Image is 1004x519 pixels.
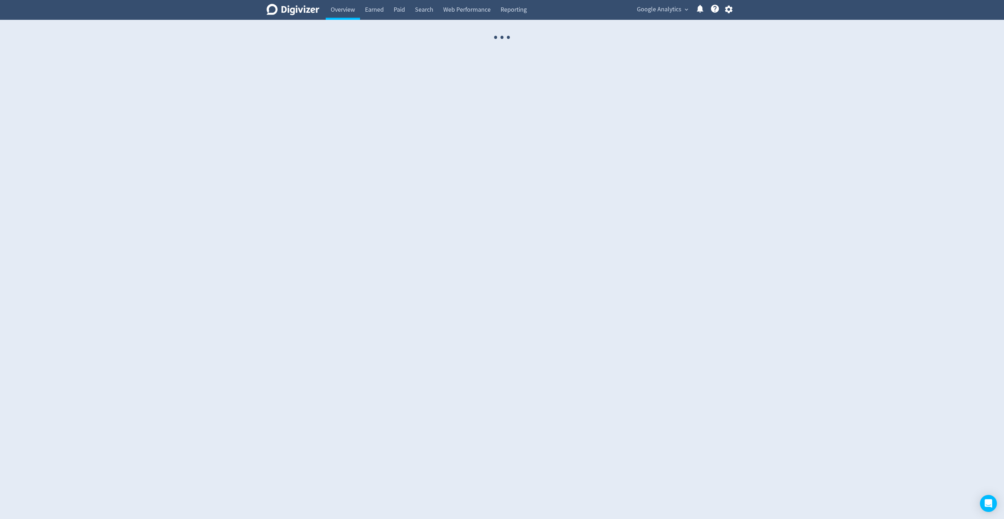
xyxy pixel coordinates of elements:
[492,20,499,56] span: ·
[683,6,690,13] span: expand_more
[505,20,512,56] span: ·
[637,4,681,15] span: Google Analytics
[634,4,690,15] button: Google Analytics
[499,20,505,56] span: ·
[980,495,997,512] div: Open Intercom Messenger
